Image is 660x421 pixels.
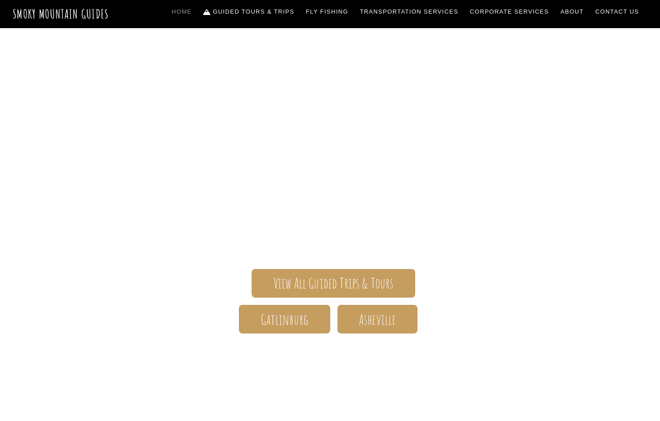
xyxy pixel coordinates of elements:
span: Gatlinburg [261,315,309,324]
h1: Your adventure starts here. [67,348,594,370]
span: Smoky Mountain Guides [67,127,594,172]
span: View All Guided Trips & Tours [273,279,394,288]
span: Asheville [359,315,396,324]
a: Smoky Mountain Guides [13,6,109,21]
span: The ONLY one-stop, full Service Guide Company for the Gatlinburg and [GEOGRAPHIC_DATA] side of th... [67,172,594,242]
a: Fly Fishing [303,2,352,21]
a: Asheville [337,305,417,333]
a: Contact Us [592,2,643,21]
a: Transportation Services [356,2,462,21]
a: Home [168,2,195,21]
a: Corporate Services [466,2,553,21]
a: View All Guided Trips & Tours [252,269,415,298]
a: Guided Tours & Trips [200,2,298,21]
a: Gatlinburg [239,305,330,333]
a: About [557,2,587,21]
